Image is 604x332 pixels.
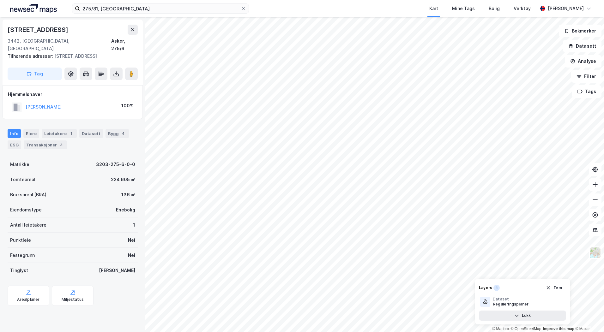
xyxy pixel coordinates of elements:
div: Enebolig [116,206,135,214]
div: 3203-275-6-0-0 [96,161,135,168]
div: Punktleie [10,236,31,244]
div: Bruksareal (BRA) [10,191,46,199]
button: Tøm [542,283,566,293]
div: Festegrunn [10,252,35,259]
div: Arealplaner [17,297,39,302]
a: OpenStreetMap [511,327,541,331]
div: Dataset [493,297,528,302]
button: Datasett [563,40,601,52]
div: 1 [493,285,500,291]
div: Eiere [23,129,39,138]
button: Analyse [565,55,601,68]
button: Bokmerker [559,25,601,37]
div: 3442, [GEOGRAPHIC_DATA], [GEOGRAPHIC_DATA] [8,37,111,52]
div: Eiendomstype [10,206,42,214]
div: Leietakere [42,129,77,138]
div: [PERSON_NAME] [548,5,584,12]
div: Info [8,129,21,138]
div: Kart [429,5,438,12]
img: logo.a4113a55bc3d86da70a041830d287a7e.svg [10,4,57,13]
div: 4 [120,130,126,137]
img: Z [589,247,601,259]
div: Nei [128,236,135,244]
div: 1 [133,221,135,229]
input: Søk på adresse, matrikkel, gårdeiere, leietakere eller personer [80,4,241,13]
div: Matrikkel [10,161,31,168]
div: 224 605 ㎡ [111,176,135,183]
div: Layers [479,285,492,290]
div: [PERSON_NAME] [99,267,135,274]
div: 3 [58,142,64,148]
button: Tag [8,68,62,80]
button: Tags [572,85,601,98]
div: Tinglyst [10,267,28,274]
div: Miljøstatus [62,297,84,302]
div: Reguleringsplaner [493,302,528,307]
div: 136 ㎡ [121,191,135,199]
button: Lukk [479,311,566,321]
button: Filter [571,70,601,83]
div: [STREET_ADDRESS] [8,25,69,35]
div: Datasett [79,129,103,138]
iframe: Chat Widget [572,302,604,332]
div: Tomteareal [10,176,35,183]
div: 100% [121,102,134,110]
div: ESG [8,140,21,149]
span: Tilhørende adresser: [8,53,54,59]
div: Kontrollprogram for chat [572,302,604,332]
div: [STREET_ADDRESS] [8,52,133,60]
div: Transaksjoner [24,140,67,149]
a: Mapbox [492,327,510,331]
div: Mine Tags [452,5,475,12]
div: Asker, 275/6 [111,37,138,52]
div: Hjemmelshaver [8,91,137,98]
div: Nei [128,252,135,259]
div: Bygg [106,129,129,138]
div: 1 [68,130,74,137]
div: Antall leietakere [10,221,46,229]
a: Improve this map [543,327,574,331]
div: Bolig [489,5,500,12]
div: Verktøy [514,5,531,12]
